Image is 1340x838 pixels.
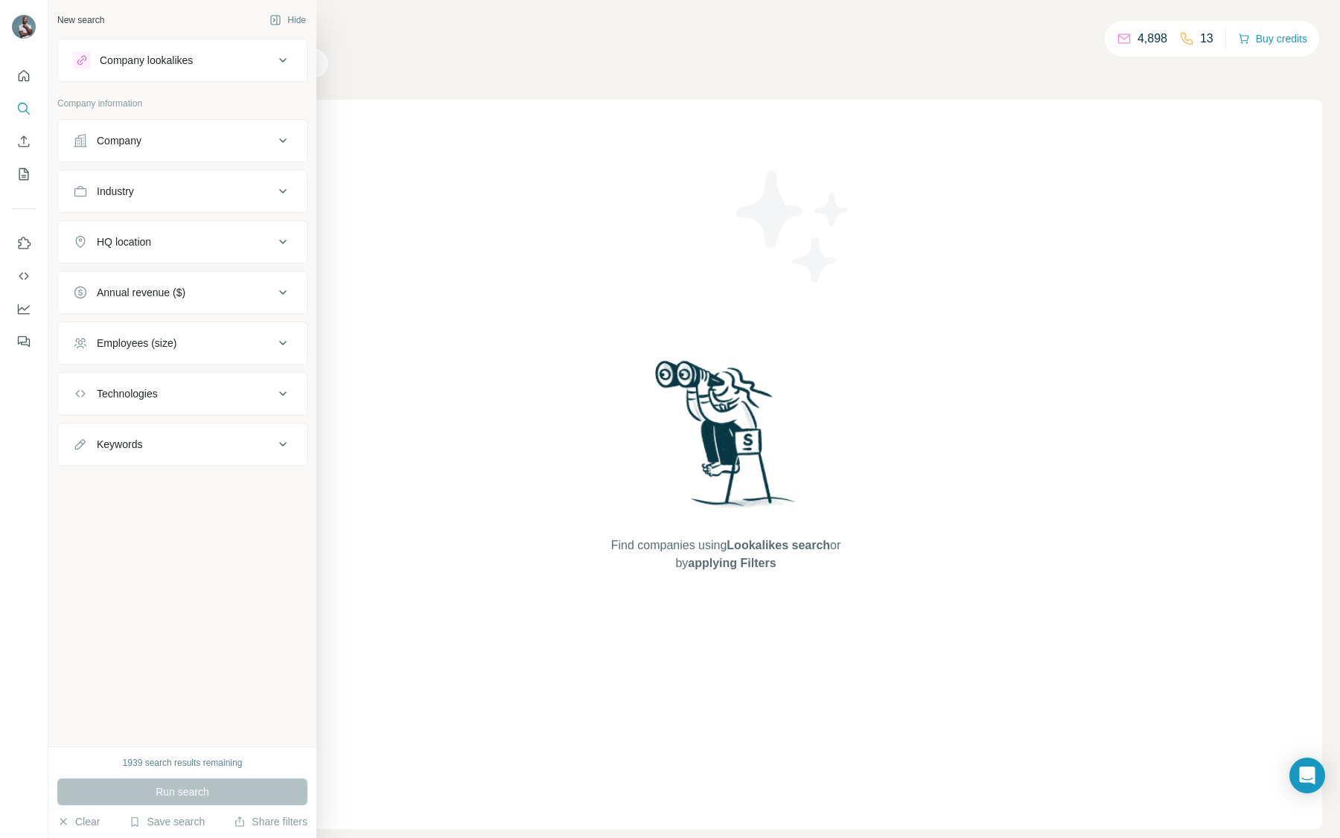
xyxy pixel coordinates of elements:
p: Company information [57,97,307,110]
h4: Search [130,18,1322,39]
img: Surfe Illustration - Stars [726,159,860,293]
button: Use Surfe on LinkedIn [12,230,36,257]
div: Keywords [97,437,142,452]
button: Dashboard [12,295,36,322]
button: Annual revenue ($) [58,275,307,310]
div: Company lookalikes [100,53,193,68]
button: Use Surfe API [12,263,36,290]
button: Industry [58,173,307,209]
span: Find companies using or by [607,537,845,572]
div: Industry [97,184,134,199]
button: Technologies [58,376,307,412]
p: 13 [1200,30,1213,48]
button: Employees (size) [58,325,307,361]
div: New search [57,13,104,27]
img: Surfe Illustration - Woman searching with binoculars [648,356,803,522]
button: HQ location [58,224,307,260]
div: Technologies [97,386,158,401]
button: Company [58,123,307,159]
button: Quick start [12,63,36,89]
button: Hide [259,9,316,31]
button: Save search [129,814,205,829]
button: Share filters [234,814,307,829]
div: 1939 search results remaining [123,756,243,770]
span: applying Filters [688,557,776,569]
div: HQ location [97,234,151,249]
button: Clear [57,814,100,829]
div: Open Intercom Messenger [1289,758,1325,793]
img: Avatar [12,15,36,39]
span: Lookalikes search [727,539,830,551]
button: Search [12,95,36,122]
button: Feedback [12,328,36,355]
div: Annual revenue ($) [97,285,185,300]
button: Buy credits [1238,28,1307,49]
p: 4,898 [1138,30,1167,48]
button: Company lookalikes [58,42,307,78]
button: Enrich CSV [12,128,36,155]
div: Employees (size) [97,336,176,351]
button: Keywords [58,426,307,462]
div: Company [97,133,141,148]
button: My lists [12,161,36,188]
